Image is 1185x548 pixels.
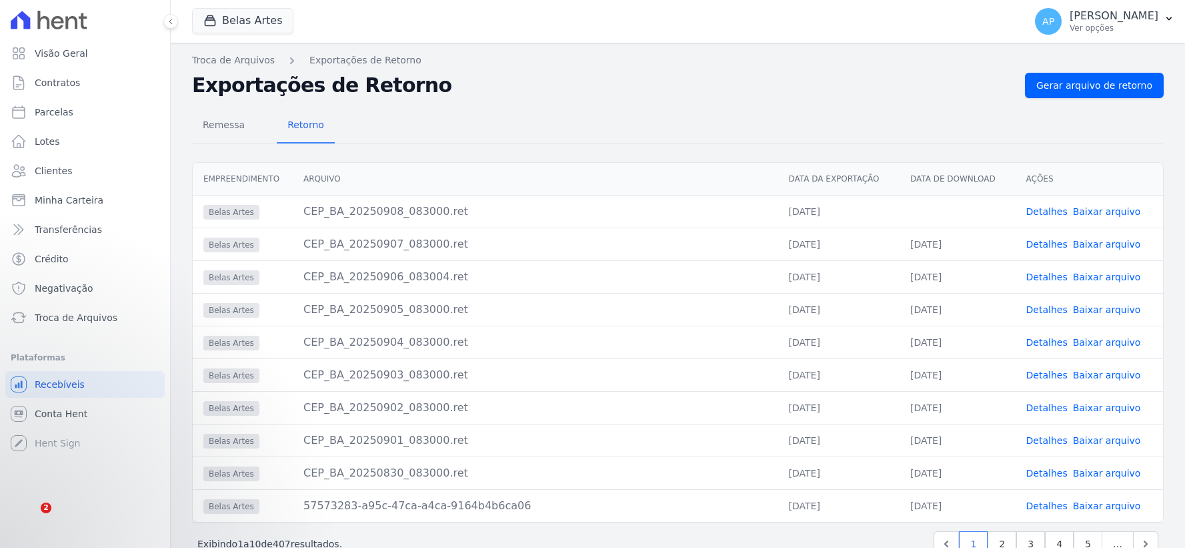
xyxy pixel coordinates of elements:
a: Exportações de Retorno [309,53,421,67]
a: Crédito [5,246,165,272]
a: Visão Geral [5,40,165,67]
td: [DATE] [900,260,1016,293]
td: [DATE] [778,293,900,326]
th: Data de Download [900,163,1016,196]
span: Contratos [35,76,80,89]
span: Transferências [35,223,102,236]
a: Detalhes [1026,304,1068,315]
a: Troca de Arquivos [5,304,165,331]
td: [DATE] [778,358,900,391]
td: [DATE] [778,260,900,293]
iframe: Intercom live chat [13,503,45,535]
td: [DATE] [778,228,900,260]
a: Baixar arquivo [1073,402,1141,413]
a: Detalhes [1026,501,1068,511]
td: [DATE] [778,195,900,228]
a: Baixar arquivo [1073,468,1141,479]
a: Detalhes [1026,239,1068,250]
span: Clientes [35,164,72,178]
a: Detalhes [1026,337,1068,348]
td: [DATE] [900,326,1016,358]
td: [DATE] [900,457,1016,489]
div: CEP_BA_20250906_083004.ret [303,269,768,285]
th: Ações [1016,163,1163,196]
a: Contratos [5,69,165,96]
a: Recebíveis [5,371,165,398]
div: CEP_BA_20250830_083000.ret [303,465,768,481]
span: Gerar arquivo de retorno [1036,79,1152,92]
span: Parcelas [35,105,73,119]
a: Baixar arquivo [1073,435,1141,446]
div: CEP_BA_20250902_083000.ret [303,400,768,416]
div: CEP_BA_20250903_083000.ret [303,367,768,383]
div: CEP_BA_20250901_083000.ret [303,433,768,449]
td: [DATE] [778,457,900,489]
span: Troca de Arquivos [35,311,117,324]
a: Transferências [5,216,165,243]
a: Conta Hent [5,400,165,427]
th: Arquivo [293,163,778,196]
span: Visão Geral [35,47,88,60]
span: Negativação [35,282,93,295]
a: Gerar arquivo de retorno [1025,73,1164,98]
td: [DATE] [900,293,1016,326]
iframe: Intercom notifications mensagem [10,419,277,512]
div: CEP_BA_20250904_083000.ret [303,334,768,350]
nav: Breadcrumb [192,53,1164,67]
a: Minha Carteira [5,187,165,214]
a: Baixar arquivo [1073,501,1141,511]
span: Belas Artes [203,270,259,285]
a: Parcelas [5,99,165,125]
div: 57573283-a95c-47ca-a4ca-9164b4b6ca06 [303,498,768,514]
a: Baixar arquivo [1073,272,1141,282]
a: Remessa [192,109,255,144]
td: [DATE] [900,228,1016,260]
a: Retorno [277,109,335,144]
th: Data da Exportação [778,163,900,196]
button: AP [PERSON_NAME] Ver opções [1024,3,1185,40]
span: Belas Artes [203,336,259,350]
a: Detalhes [1026,468,1068,479]
p: [PERSON_NAME] [1070,9,1158,23]
button: Belas Artes [192,8,293,33]
a: Negativação [5,275,165,302]
p: Ver opções [1070,23,1158,33]
a: Clientes [5,158,165,184]
span: Retorno [279,111,332,138]
a: Detalhes [1026,402,1068,413]
a: Baixar arquivo [1073,370,1141,380]
td: [DATE] [778,424,900,457]
td: [DATE] [900,391,1016,424]
span: Lotes [35,135,60,148]
a: Troca de Arquivos [192,53,275,67]
div: Plataformas [11,350,159,366]
span: Conta Hent [35,407,87,421]
span: Remessa [195,111,253,138]
a: Baixar arquivo [1073,337,1141,348]
td: [DATE] [778,326,900,358]
td: [DATE] [778,489,900,522]
a: Detalhes [1026,435,1068,446]
a: Baixar arquivo [1073,206,1141,217]
span: Belas Artes [203,368,259,383]
a: Baixar arquivo [1073,304,1141,315]
a: Baixar arquivo [1073,239,1141,250]
h2: Exportações de Retorno [192,73,1014,97]
span: Belas Artes [203,303,259,318]
span: Minha Carteira [35,194,103,207]
div: CEP_BA_20250905_083000.ret [303,302,768,318]
span: Recebíveis [35,378,85,391]
td: [DATE] [900,424,1016,457]
td: [DATE] [778,391,900,424]
span: 2 [41,503,51,513]
a: Detalhes [1026,370,1068,380]
td: [DATE] [900,489,1016,522]
th: Empreendimento [193,163,293,196]
div: CEP_BA_20250907_083000.ret [303,236,768,252]
nav: Tab selector [192,109,335,144]
span: Crédito [35,252,69,266]
a: Detalhes [1026,272,1068,282]
span: AP [1042,17,1054,26]
span: Belas Artes [203,401,259,416]
td: [DATE] [900,358,1016,391]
